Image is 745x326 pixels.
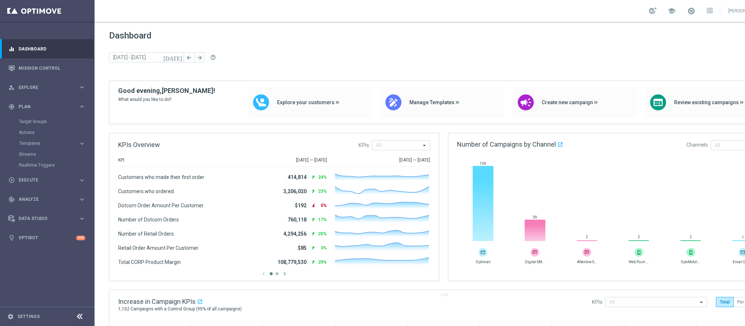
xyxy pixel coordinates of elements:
[8,84,15,91] i: person_search
[19,178,79,182] span: Execute
[8,103,15,110] i: gps_fixed
[17,314,40,319] a: Settings
[19,160,94,171] div: Realtime Triggers
[8,235,86,241] button: lightbulb Optibot +10
[19,140,86,146] button: Templates keyboard_arrow_right
[19,39,85,58] a: Dashboard
[19,216,79,221] span: Data Studio
[8,84,79,91] div: Explore
[79,196,85,203] i: keyboard_arrow_right
[668,7,676,15] span: school
[19,119,76,125] a: Target Groups
[8,104,86,110] button: gps_fixed Plan keyboard_arrow_right
[8,196,15,203] i: track_changes
[79,215,85,222] i: keyboard_arrow_right
[8,39,85,58] div: Dashboard
[19,141,79,146] div: Templates
[79,103,85,110] i: keyboard_arrow_right
[8,46,86,52] button: equalizer Dashboard
[79,177,85,184] i: keyboard_arrow_right
[19,130,76,135] a: Actions
[8,46,15,52] i: equalizer
[19,162,76,168] a: Realtime Triggers
[79,140,85,147] i: keyboard_arrow_right
[19,58,85,78] a: Mission Control
[8,177,79,183] div: Execute
[19,197,79,201] span: Analyze
[8,196,86,202] button: track_changes Analyze keyboard_arrow_right
[19,138,94,149] div: Templates
[8,215,79,222] div: Data Studio
[19,151,76,157] a: Streams
[8,196,79,203] div: Analyze
[8,228,85,248] div: Optibot
[19,105,79,109] span: Plan
[19,85,79,90] span: Explore
[19,228,76,248] a: Optibot
[79,84,85,91] i: keyboard_arrow_right
[19,149,94,160] div: Streams
[19,116,94,127] div: Target Groups
[8,58,85,78] div: Mission Control
[8,177,86,183] button: play_circle_outline Execute keyboard_arrow_right
[7,313,14,320] i: settings
[19,127,94,138] div: Actions
[76,236,85,240] div: +10
[8,65,86,71] button: Mission Control
[8,216,86,221] button: Data Studio keyboard_arrow_right
[19,141,71,146] span: Templates
[8,177,15,183] i: play_circle_outline
[8,85,86,90] button: person_search Explore keyboard_arrow_right
[8,103,79,110] div: Plan
[8,235,15,241] i: lightbulb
